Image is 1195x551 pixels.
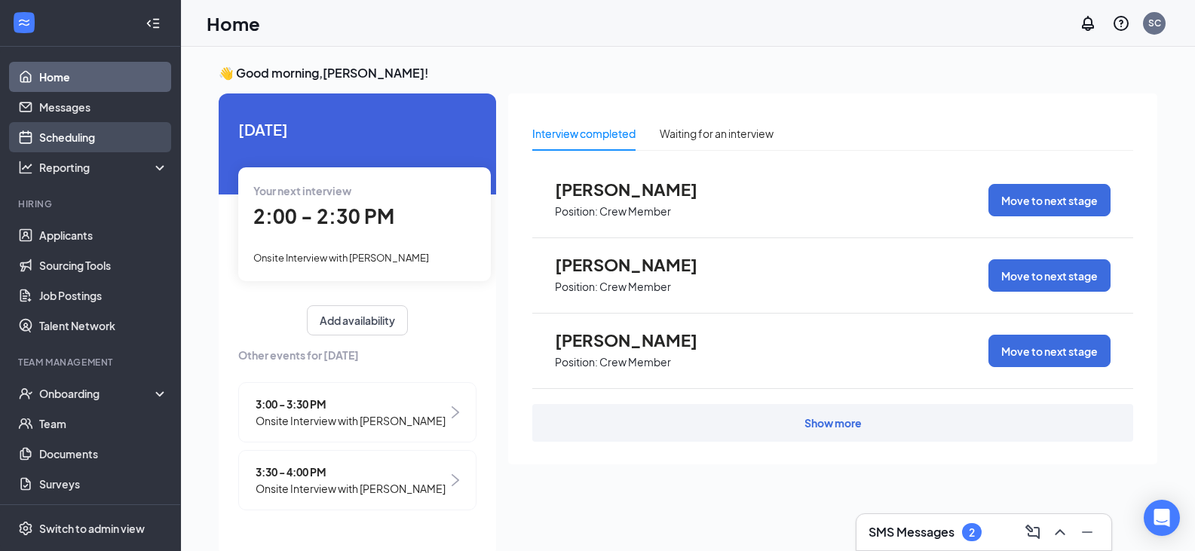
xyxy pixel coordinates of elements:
[18,356,165,369] div: Team Management
[39,311,168,341] a: Talent Network
[307,305,408,335] button: Add availability
[18,197,165,210] div: Hiring
[1048,520,1072,544] button: ChevronUp
[17,15,32,30] svg: WorkstreamLogo
[253,204,394,228] span: 2:00 - 2:30 PM
[256,412,446,429] span: Onsite Interview with [PERSON_NAME]
[39,521,145,536] div: Switch to admin view
[1112,14,1130,32] svg: QuestionInfo
[256,396,446,412] span: 3:00 - 3:30 PM
[39,409,168,439] a: Team
[988,184,1111,216] button: Move to next stage
[256,464,446,480] span: 3:30 - 4:00 PM
[219,65,1157,81] h3: 👋 Good morning, [PERSON_NAME] !
[804,415,862,430] div: Show more
[532,125,636,142] div: Interview completed
[1021,520,1045,544] button: ComposeMessage
[1144,500,1180,536] div: Open Intercom Messenger
[39,250,168,280] a: Sourcing Tools
[18,386,33,401] svg: UserCheck
[599,355,671,369] p: Crew Member
[988,335,1111,367] button: Move to next stage
[969,526,975,539] div: 2
[599,204,671,219] p: Crew Member
[555,355,598,369] p: Position:
[660,125,774,142] div: Waiting for an interview
[146,16,161,31] svg: Collapse
[39,280,168,311] a: Job Postings
[39,92,168,122] a: Messages
[39,62,168,92] a: Home
[1148,17,1161,29] div: SC
[1075,520,1099,544] button: Minimize
[18,521,33,536] svg: Settings
[39,386,155,401] div: Onboarding
[39,469,168,499] a: Surveys
[238,347,476,363] span: Other events for [DATE]
[1024,523,1042,541] svg: ComposeMessage
[555,255,721,274] span: [PERSON_NAME]
[39,439,168,469] a: Documents
[238,118,476,141] span: [DATE]
[555,204,598,219] p: Position:
[599,280,671,294] p: Crew Member
[869,524,954,540] h3: SMS Messages
[1051,523,1069,541] svg: ChevronUp
[256,480,446,497] span: Onsite Interview with [PERSON_NAME]
[253,252,429,264] span: Onsite Interview with [PERSON_NAME]
[1078,523,1096,541] svg: Minimize
[39,220,168,250] a: Applicants
[39,160,169,175] div: Reporting
[988,259,1111,292] button: Move to next stage
[1079,14,1097,32] svg: Notifications
[39,122,168,152] a: Scheduling
[207,11,260,36] h1: Home
[253,184,351,197] span: Your next interview
[555,179,721,199] span: [PERSON_NAME]
[555,280,598,294] p: Position:
[555,330,721,350] span: [PERSON_NAME]
[18,160,33,175] svg: Analysis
